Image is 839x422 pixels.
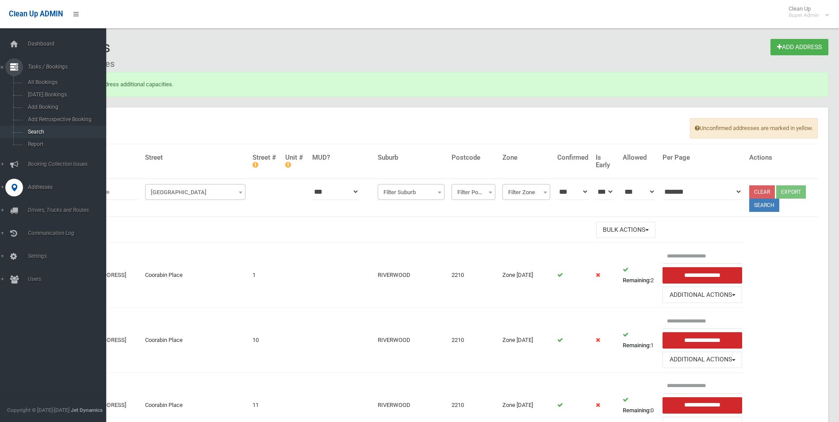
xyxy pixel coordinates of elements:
span: [DATE] Bookings [25,92,105,98]
span: Filter Suburb [378,184,444,200]
button: Export [776,185,806,199]
span: Search [25,129,105,135]
td: RIVERWOOD [374,308,448,373]
strong: Remaining: [623,342,651,349]
span: Tasks / Bookings [25,64,113,70]
h4: Address [75,154,138,161]
span: Addresses [25,184,113,190]
span: Settings [25,253,113,259]
span: Add Booking [25,104,105,110]
td: Coorabin Place [142,243,249,308]
strong: Remaining: [623,407,651,414]
span: Users [25,276,113,282]
h4: Unit # [285,154,305,169]
td: Zone [DATE] [499,308,554,373]
a: Add Address [770,39,828,55]
span: Dashboard [25,41,113,47]
h4: Actions [749,154,814,161]
button: Additional Actions [663,352,742,368]
td: 10 [249,308,282,373]
span: Filter Street [147,186,243,199]
h4: Postcode [452,154,495,161]
span: Filter Postcode [454,186,493,199]
td: Zone [DATE] [499,243,554,308]
span: Drivers, Trucks and Routes [25,207,113,213]
span: Add Retrospective Booking [25,116,105,123]
span: Filter Postcode [452,184,495,200]
span: All Bookings [25,79,105,85]
td: 2210 [448,243,499,308]
h4: Allowed [623,154,655,161]
h4: Confirmed [557,154,588,161]
button: Additional Actions [663,287,742,303]
span: Filter Street [145,184,245,200]
div: Successfully update address additional capacities. [39,72,828,97]
h4: MUD? [312,154,371,161]
span: Clean Up ADMIN [9,10,63,18]
span: Booking Collection Issues [25,161,113,167]
span: Filter Zone [502,184,550,200]
span: Unconfirmed addresses are marked in yellow. [690,118,818,138]
span: Report [25,141,105,147]
td: RIVERWOOD [374,243,448,308]
td: 2 [619,243,659,308]
td: Coorabin Place [142,308,249,373]
a: Clear [749,185,775,199]
strong: Remaining: [623,277,651,284]
span: Clean Up [784,5,828,19]
strong: Jet Dynamics [71,407,103,413]
h4: Zone [502,154,550,161]
button: Search [749,199,779,212]
span: Filter Suburb [380,186,442,199]
td: 2210 [448,308,499,373]
h4: Is Early [596,154,616,169]
small: Super Admin [789,12,819,19]
h4: Street [145,154,245,161]
h4: Suburb [378,154,444,161]
td: 1 [619,308,659,373]
h4: Per Page [663,154,742,161]
h4: Street # [253,154,278,169]
td: 1 [249,243,282,308]
span: Communication Log [25,230,113,236]
button: Bulk Actions [596,222,655,238]
span: Filter Zone [505,186,548,199]
span: Copyright © [DATE]-[DATE] [7,407,69,413]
